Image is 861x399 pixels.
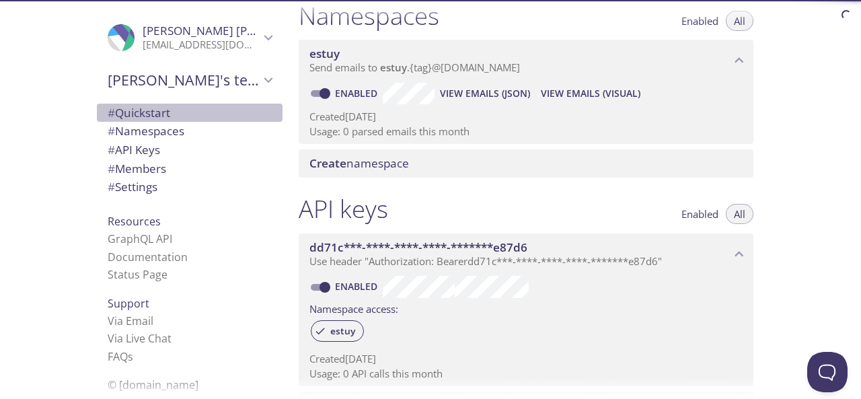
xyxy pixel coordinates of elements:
[541,85,640,102] span: View Emails (Visual)
[435,83,535,104] button: View Emails (JSON)
[299,149,753,178] div: Create namespace
[108,179,157,194] span: Settings
[108,142,160,157] span: API Keys
[97,63,283,98] div: John's team
[108,161,166,176] span: Members
[726,204,753,224] button: All
[309,155,346,171] span: Create
[309,367,743,381] p: Usage: 0 API calls this month
[143,38,260,52] p: [EMAIL_ADDRESS][DOMAIN_NAME]
[108,314,153,328] a: Via Email
[108,105,115,120] span: #
[309,46,340,61] span: estuy
[807,352,848,392] iframe: Help Scout Beacon - Open
[108,161,115,176] span: #
[108,250,188,264] a: Documentation
[108,179,115,194] span: #
[673,204,726,224] button: Enabled
[299,40,753,81] div: estuy namespace
[97,141,283,159] div: API Keys
[333,87,383,100] a: Enabled
[108,123,184,139] span: Namespaces
[143,23,327,38] span: [PERSON_NAME] [PERSON_NAME]
[380,61,407,74] span: estuy
[333,280,383,293] a: Enabled
[128,349,133,364] span: s
[309,155,409,171] span: namespace
[108,296,149,311] span: Support
[309,110,743,124] p: Created [DATE]
[97,15,283,60] div: John soriano
[97,159,283,178] div: Members
[322,325,363,337] span: estuy
[108,71,260,89] span: [PERSON_NAME]'s team
[311,320,364,342] div: estuy
[108,349,133,364] a: FAQ
[108,214,161,229] span: Resources
[309,61,520,74] span: Send emails to . {tag} @[DOMAIN_NAME]
[309,298,398,318] label: Namespace access:
[299,194,388,224] h1: API keys
[108,331,172,346] a: Via Live Chat
[440,85,530,102] span: View Emails (JSON)
[108,231,172,246] a: GraphQL API
[97,122,283,141] div: Namespaces
[108,123,115,139] span: #
[535,83,646,104] button: View Emails (Visual)
[309,352,743,366] p: Created [DATE]
[108,267,167,282] a: Status Page
[309,124,743,139] p: Usage: 0 parsed emails this month
[108,142,115,157] span: #
[97,104,283,122] div: Quickstart
[108,105,170,120] span: Quickstart
[299,1,439,31] h1: Namespaces
[97,178,283,196] div: Team Settings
